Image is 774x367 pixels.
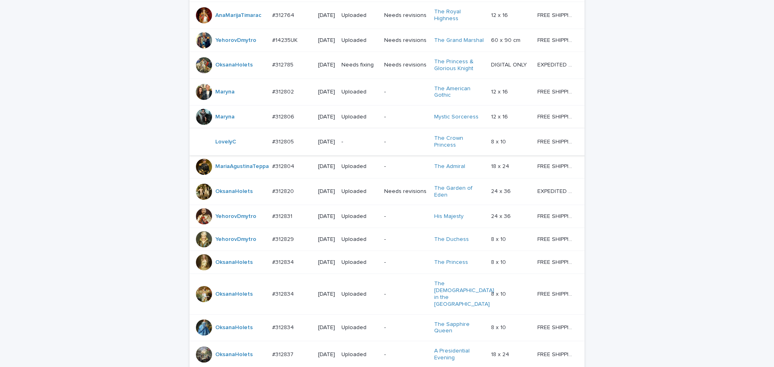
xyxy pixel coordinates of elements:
a: His Majesty [434,213,464,220]
p: - [384,213,427,220]
a: OksanaHolets [215,324,253,331]
p: EXPEDITED SHIPPING - preview in 1 business day; delivery up to 5 business days after your approval. [537,60,576,68]
p: [DATE] [318,291,335,298]
p: #14235UK [272,35,299,44]
p: FREE SHIPPING - preview in 1-2 business days, after your approval delivery will take 10-12 busine... [537,35,576,44]
tr: YehorovDmytro #312831#312831 [DATE]Uploaded-His Majesty 24 x 3624 x 36 FREE SHIPPING - preview in... [189,205,587,228]
p: 8 x 10 [491,323,508,331]
p: [DATE] [318,37,335,44]
p: 12 x 16 [491,87,510,95]
tr: YehorovDmytro #14235UK#14235UK [DATE]UploadedNeeds revisionsThe Grand Marshal 60 x 90 cm60 x 90 c... [189,29,587,52]
p: [DATE] [318,324,335,331]
p: - [384,291,427,298]
a: The Grand Marshal [434,37,484,44]
p: - [384,114,427,120]
p: FREE SHIPPING - preview in 1-2 business days, after your approval delivery will take 5-10 b.d. [537,350,576,358]
p: Needs revisions [384,62,427,68]
a: The Princess [434,259,468,266]
p: - [384,163,427,170]
p: Uploaded [341,236,378,243]
p: - [384,89,427,95]
p: FREE SHIPPING - preview in 1-2 business days, after your approval delivery will take 5-10 b.d. [537,234,576,243]
tr: YehorovDmytro #312829#312829 [DATE]Uploaded-The Duchess 8 x 108 x 10 FREE SHIPPING - preview in 1... [189,228,587,251]
p: [DATE] [318,188,335,195]
a: YehorovDmytro [215,236,256,243]
p: Uploaded [341,324,378,331]
p: [DATE] [318,163,335,170]
p: 12 x 16 [491,10,510,19]
p: #312829 [272,234,295,243]
p: Uploaded [341,89,378,95]
a: The Princess & Glorious Knight [434,58,485,72]
p: 60 x 90 cm [491,35,522,44]
a: A Presidential Evening [434,348,485,361]
a: AnaMarijaTimarac [215,12,261,19]
p: #312785 [272,60,295,68]
p: #312834 [272,323,295,331]
p: [DATE] [318,114,335,120]
p: - [384,236,427,243]
a: MariaAgustinaTeppa [215,163,269,170]
p: #312831 [272,211,294,220]
a: YehorovDmytro [215,213,256,220]
p: [DATE] [318,139,335,145]
p: Uploaded [341,351,378,358]
p: Needs revisions [384,12,427,19]
p: Uploaded [341,188,378,195]
tr: Maryna #312806#312806 [DATE]Uploaded-Mystic Sorceress 12 x 1612 x 16 FREE SHIPPING - preview in 1... [189,106,587,129]
p: FREE SHIPPING - preview in 1-2 business days, after your approval delivery will take 5-10 b.d. [537,257,576,266]
p: - [341,139,378,145]
p: Needs fixing [341,62,378,68]
p: FREE SHIPPING - preview in 1-2 business days, after your approval delivery will take 5-10 b.d. [537,137,576,145]
p: [DATE] [318,259,335,266]
a: Mystic Sorceress [434,114,479,120]
a: LovelyC [215,139,236,145]
p: FREE SHIPPING - preview in 1-2 business days, after your approval delivery will take 5-10 b.d. [537,323,576,331]
p: - [384,259,427,266]
p: 18 x 24 [491,350,511,358]
p: #312802 [272,87,295,95]
p: [DATE] [318,351,335,358]
tr: OksanaHolets #312834#312834 [DATE]Uploaded-The Princess 8 x 108 x 10 FREE SHIPPING - preview in 1... [189,251,587,274]
p: 18 x 24 [491,162,511,170]
a: The Garden of Eden [434,185,485,199]
p: DIGITAL ONLY [491,60,528,68]
p: - [384,351,427,358]
p: 8 x 10 [491,137,508,145]
p: 8 x 10 [491,257,508,266]
p: #312834 [272,257,295,266]
p: Uploaded [341,213,378,220]
p: - [384,324,427,331]
a: The [DEMOGRAPHIC_DATA] in the [GEOGRAPHIC_DATA] [434,280,494,307]
tr: Maryna #312802#312802 [DATE]Uploaded-The American Gothic 12 x 1612 x 16 FREE SHIPPING - preview i... [189,79,587,106]
p: FREE SHIPPING - preview in 1-2 business days, after your approval delivery will take 5-10 b.d. [537,112,576,120]
p: [DATE] [318,12,335,19]
p: [DATE] [318,62,335,68]
a: The Sapphire Queen [434,321,485,335]
tr: OksanaHolets #312820#312820 [DATE]UploadedNeeds revisionsThe Garden of Eden 24 x 3624 x 36 EXPEDI... [189,178,587,205]
p: Uploaded [341,114,378,120]
a: The Crown Princess [434,135,485,149]
p: FREE SHIPPING - preview in 1-2 business days, after your approval delivery will take 5-10 b.d. [537,10,576,19]
tr: MariaAgustinaTeppa #312804#312804 [DATE]Uploaded-The Admiral 18 x 2418 x 24 FREE SHIPPING - previ... [189,155,587,178]
a: The American Gothic [434,85,485,99]
p: 8 x 10 [491,234,508,243]
a: OksanaHolets [215,291,253,298]
p: EXPEDITED SHIPPING - preview in 1 business day; delivery up to 5 business days after your approval. [537,187,576,195]
a: OksanaHolets [215,62,253,68]
p: [DATE] [318,213,335,220]
a: The Royal Highness [434,8,485,22]
p: [DATE] [318,89,335,95]
p: 12 x 16 [491,112,510,120]
p: 24 x 36 [491,211,512,220]
p: Uploaded [341,37,378,44]
a: OksanaHolets [215,188,253,195]
a: The Duchess [434,236,469,243]
p: FREE SHIPPING - preview in 1-2 business days, after your approval delivery will take 5-10 b.d. [537,289,576,298]
p: Uploaded [341,259,378,266]
p: 24 x 36 [491,187,512,195]
p: #312837 [272,350,295,358]
p: #312806 [272,112,296,120]
p: Needs revisions [384,37,427,44]
a: YehorovDmytro [215,37,256,44]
